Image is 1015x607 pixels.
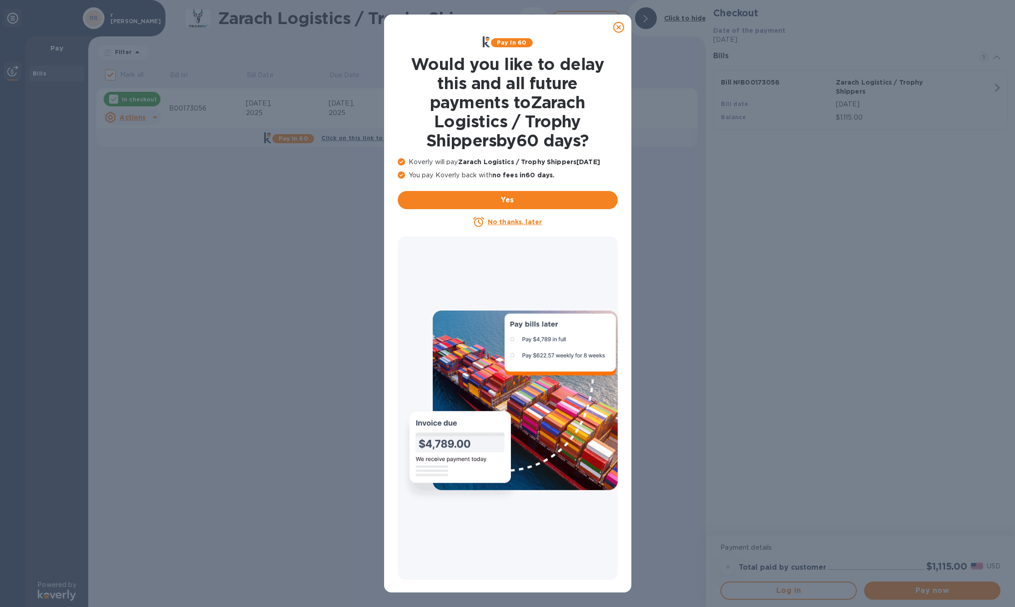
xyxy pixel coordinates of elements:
b: Pay in 60 [497,39,526,46]
p: Koverly will pay [398,157,618,167]
span: Yes [405,195,610,206]
b: Zarach Logistics / Trophy Shippers [DATE] [458,158,600,166]
button: Yes [398,191,618,209]
p: You pay Koverly back with [398,171,618,180]
b: no fees in 60 days . [492,171,555,179]
u: No thanks, later [488,218,542,226]
h1: Would you like to delay this and all future payments to Zarach Logistics / Trophy Shippers by 60 ... [398,55,618,150]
